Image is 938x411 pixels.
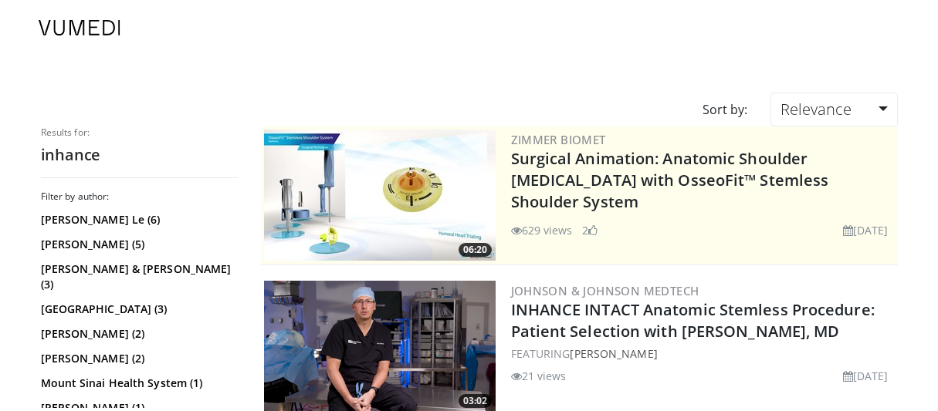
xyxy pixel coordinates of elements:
[39,20,120,35] img: VuMedi Logo
[511,368,567,384] li: 21 views
[41,302,234,317] a: [GEOGRAPHIC_DATA] (3)
[582,222,598,238] li: 2
[41,190,238,203] h3: Filter by author:
[843,222,889,238] li: [DATE]
[41,145,238,165] h2: inhance
[41,261,234,292] a: [PERSON_NAME] & [PERSON_NAME] (3)
[843,368,889,384] li: [DATE]
[770,93,897,126] a: Relevance
[511,148,829,212] a: Surgical Animation: Anatomic Shoulder [MEDICAL_DATA] with OsseoFit™ Stemless Shoulder System
[511,345,895,362] div: FEATURING
[511,132,606,147] a: Zimmer Biomet
[41,212,234,227] a: [PERSON_NAME] Le (6)
[459,243,492,257] span: 06:20
[459,394,492,408] span: 03:02
[781,99,852,120] span: Relevance
[691,93,759,126] div: Sort by:
[41,237,234,252] a: [PERSON_NAME] (5)
[41,126,238,139] p: Results for:
[264,130,496,261] a: 06:20
[511,283,699,298] a: Johnson & Johnson MedTech
[570,346,657,361] a: [PERSON_NAME]
[41,376,234,391] a: Mount Sinai Health System (1)
[511,299,875,342] a: INHANCE INTACT Anatomic Stemless Procedure: Patient Selection with [PERSON_NAME], MD
[41,326,234,342] a: [PERSON_NAME] (2)
[41,351,234,366] a: [PERSON_NAME] (2)
[511,222,573,238] li: 629 views
[264,130,496,261] img: 84e7f812-2061-4fff-86f6-cdff29f66ef4.300x170_q85_crop-smart_upscale.jpg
